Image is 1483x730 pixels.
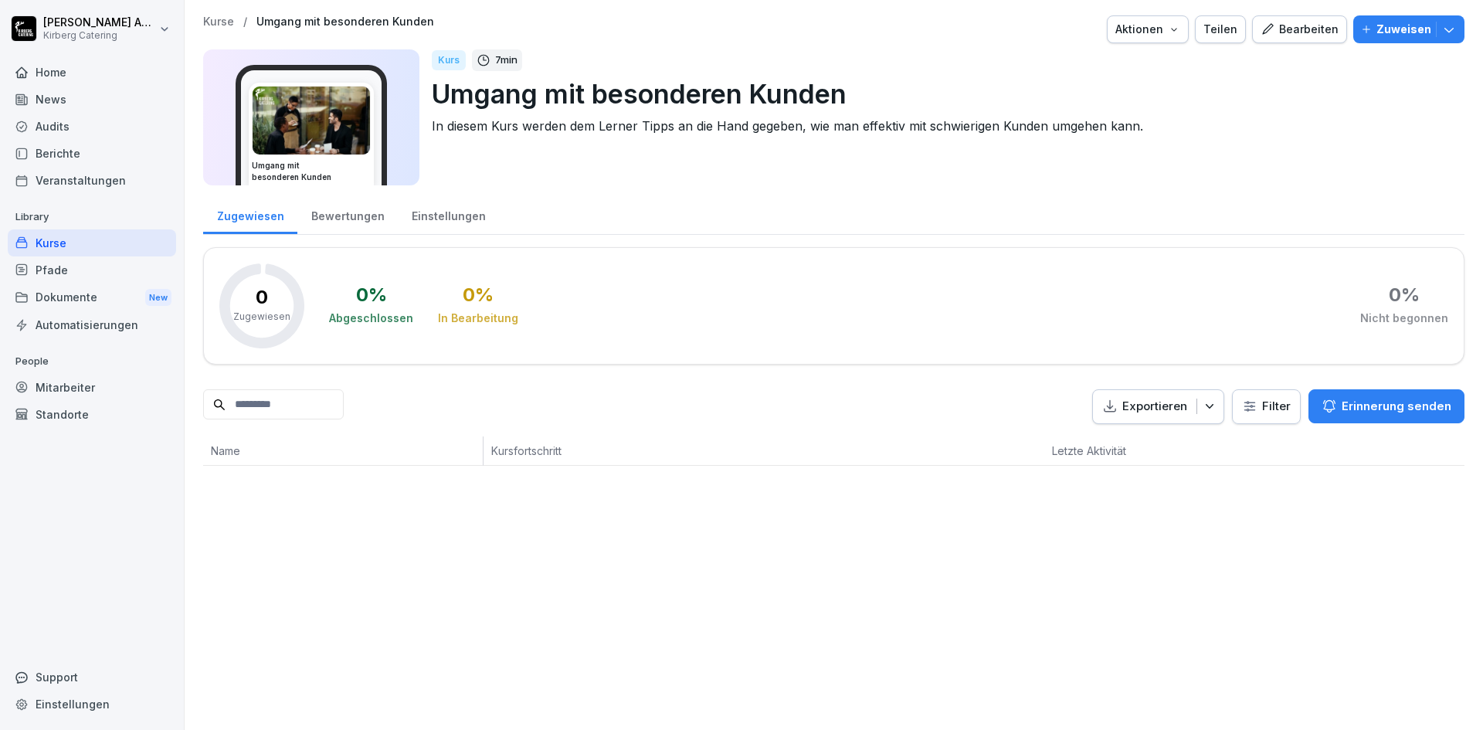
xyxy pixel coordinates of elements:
div: Dokumente [8,284,176,312]
button: Zuweisen [1353,15,1464,43]
p: Name [211,443,475,459]
p: 0 [256,288,268,307]
p: Library [8,205,176,229]
a: Audits [8,113,176,140]
h3: Umgang mit besonderen Kunden [252,160,371,183]
button: Erinnerung senden [1308,389,1464,423]
div: Filter [1242,399,1291,414]
p: Kursfortschritt [491,443,826,459]
div: 0 % [356,286,387,304]
a: Pfade [8,256,176,284]
p: 7 min [495,53,518,68]
button: Bearbeiten [1252,15,1347,43]
div: New [145,289,171,307]
button: Teilen [1195,15,1246,43]
a: DokumenteNew [8,284,176,312]
p: / [243,15,247,29]
a: Zugewiesen [203,195,297,234]
a: News [8,86,176,113]
a: Kurse [203,15,234,29]
div: In Bearbeitung [438,311,518,326]
a: Standorte [8,401,176,428]
p: [PERSON_NAME] Adamy [43,16,156,29]
a: Bewertungen [297,195,398,234]
div: Teilen [1203,21,1237,38]
div: 0 % [463,286,494,304]
a: Berichte [8,140,176,167]
div: Support [8,664,176,691]
button: Filter [1233,390,1300,423]
a: Mitarbeiter [8,374,176,401]
a: Veranstaltungen [8,167,176,194]
a: Home [8,59,176,86]
div: Kurs [432,50,466,70]
div: Abgeschlossen [329,311,413,326]
div: 0 % [1389,286,1420,304]
img: ci4se0craep6j8dlajqmccvs.png [253,87,370,154]
a: Umgang mit besonderen Kunden [256,15,434,29]
div: Aktionen [1115,21,1180,38]
a: Einstellungen [8,691,176,718]
a: Kurse [8,229,176,256]
p: Erinnerung senden [1342,398,1451,415]
p: Zuweisen [1376,21,1431,38]
p: Kirberg Catering [43,30,156,41]
p: Letzte Aktivität [1052,443,1212,459]
p: In diesem Kurs werden dem Lerner Tipps an die Hand gegeben, wie man effektiv mit schwierigen Kund... [432,117,1452,135]
p: Exportieren [1122,398,1187,416]
a: Einstellungen [398,195,499,234]
p: Zugewiesen [233,310,290,324]
p: Umgang mit besonderen Kunden [432,74,1452,114]
div: Bearbeiten [1261,21,1339,38]
button: Aktionen [1107,15,1189,43]
button: Exportieren [1092,389,1224,424]
div: Nicht begonnen [1360,311,1448,326]
a: Automatisierungen [8,311,176,338]
p: People [8,349,176,374]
